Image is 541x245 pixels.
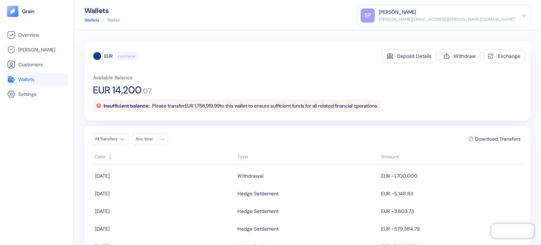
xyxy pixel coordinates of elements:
a: Wallets [85,17,99,23]
div: Hedge Settlement [237,223,279,235]
iframe: Chatra live chat [491,224,534,238]
a: Wallets [7,75,67,84]
td: EUR -1,700,000 [379,167,523,185]
td: [DATE] [92,202,236,220]
span: Download Transfers [475,136,521,141]
button: Any time [132,133,168,145]
div: [PERSON_NAME][EMAIL_ADDRESS][PERSON_NAME][DOMAIN_NAME] [379,16,515,23]
button: Exchange [483,49,525,63]
div: Deposit Details [397,54,431,59]
button: Deposit Details [382,49,436,63]
div: Wallets [85,7,120,14]
span: Available Balance [93,74,132,81]
td: EUR -3,603.73 [379,202,523,220]
span: [PERSON_NAME] [18,46,55,53]
div: Sort descending [381,153,520,160]
div: Hedge Settlement [237,205,279,217]
div: EUR [104,53,113,60]
div: [PERSON_NAME] [379,8,416,16]
span: Overview [18,31,39,38]
img: logo-tablet-V2.svg [7,6,18,17]
a: [PERSON_NAME] [7,45,67,54]
div: Sort ascending [237,153,378,160]
img: logo [22,9,35,14]
span: Customers [18,61,43,68]
div: SP [361,8,375,23]
span: Settings [18,91,37,98]
div: Withdrawal [237,170,263,182]
td: EUR -5,148.83 [379,185,523,202]
td: EUR -579,384.79 [379,220,523,238]
span: Insufficient balance: [104,103,149,109]
button: Withdraw [439,49,480,63]
td: [DATE] [92,167,236,185]
span: . 07 [142,87,152,94]
div: Sort ascending [95,153,234,160]
div: Any time [136,136,157,142]
span: Functional [118,54,135,59]
a: Customers [7,60,67,69]
a: Settings [7,90,67,98]
span: Wallets [18,76,35,83]
div: Exchange [498,54,520,59]
div: Withdraw [454,54,476,59]
td: [DATE] [92,220,236,238]
td: [DATE] [92,185,236,202]
a: Overview [7,31,67,39]
span: Please transfer EUR 1,758,919.99 to this wallet to ensure sufficient funds for all related financ... [152,103,378,109]
div: Hedge Settlement [237,188,279,200]
button: Download Transfers [466,134,523,144]
span: EUR 14,200 [93,85,142,95]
